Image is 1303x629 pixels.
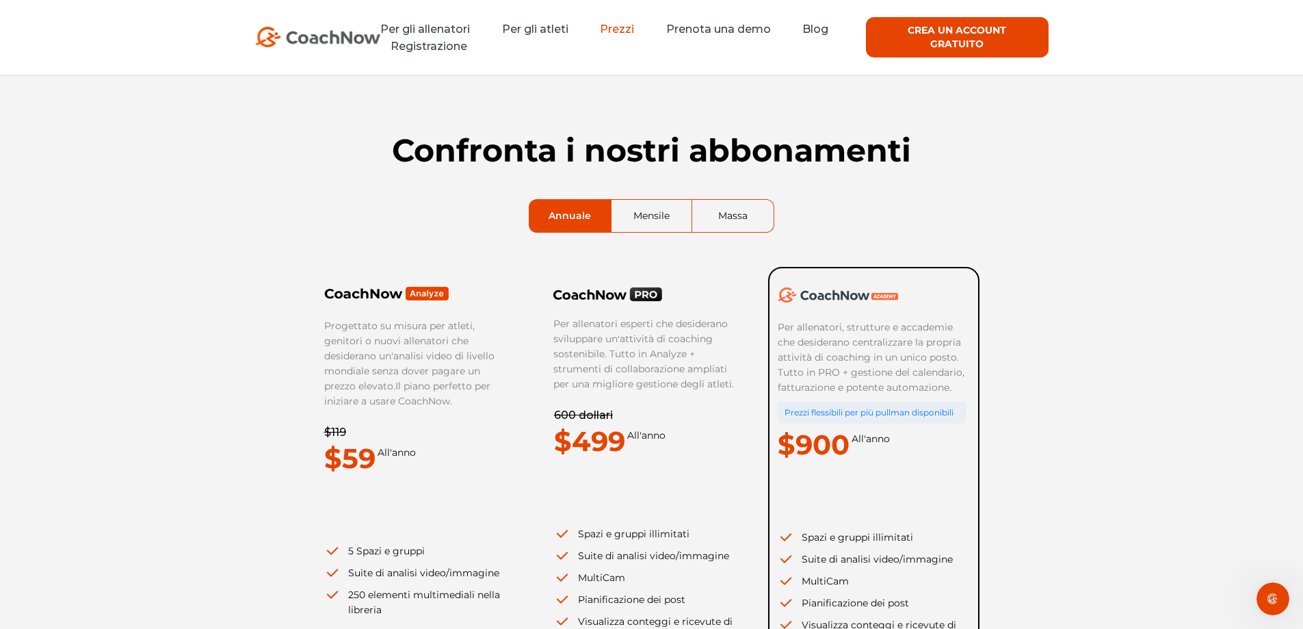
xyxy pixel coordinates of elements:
font: All'anno [852,433,890,445]
font: Confronta i nostri abbonamenti [392,131,911,170]
font: Mensile [633,209,670,222]
font: MultiCam [578,572,625,584]
font: All'anno [627,429,666,441]
font: Il piano perfetto per iniziare a usare CoachNow. [324,380,490,407]
font: All'anno [378,446,416,459]
font: Spazi e gruppi illimitati [802,531,913,543]
font: Pianificazione dei post [802,597,909,609]
font: Massa [718,209,748,222]
font: 5 Spazi e gruppi [348,545,425,557]
font: $900 [778,428,850,461]
a: Per gli allenatori [380,23,470,36]
font: $119 [324,426,346,439]
a: Prenota una demo [666,23,771,36]
font: Prezzi flessibili per più pullman disponibili [785,407,953,418]
font: 250 elementi multimediali nella libreria [348,589,500,616]
font: Annuale [549,209,591,222]
font: 600 dollari [554,409,613,422]
font: Pianificazione dei post [578,593,685,606]
a: Per gli atleti [502,23,568,36]
font: Suite di analisi video/immagine [802,553,953,565]
a: Blog [802,23,828,36]
a: Mensile [611,200,692,232]
a: CREA UN ACCOUNT GRATUITO [866,17,1048,57]
a: Prezzi [600,23,634,36]
img: CoachNow PRO Logo Nero [553,287,663,302]
font: Per allenatori esperti che desiderano sviluppare un'attività di coaching sostenibile. Tutto in An... [553,318,734,390]
font: Suite di analisi video/immagine [348,567,499,579]
font: Spazi e gruppi illimitati [578,528,689,540]
iframe: Chat intercom in diretta [1256,582,1289,615]
font: Per allenatori, strutture e accademie che desiderano centralizzare la propria attività di coachin... [778,321,964,394]
font: $59 [324,441,376,475]
iframe: CTA incorporato [554,480,725,509]
font: Suite di analisi video/immagine [578,550,729,562]
font: $499 [554,424,625,458]
a: Massa [692,200,774,232]
iframe: CTA incorporato [324,497,495,526]
a: Registrazione [391,40,467,53]
img: Telaio [324,286,449,301]
a: Annuale [529,200,611,232]
iframe: CTA incorporato [778,483,949,513]
img: Logo CoachNow [255,27,380,47]
font: MultiCam [802,575,849,587]
font: Progettato su misura per atleti, genitori o nuovi allenatori che desiderano un'analisi video di l... [324,320,495,392]
font: CREA UN ACCOUNT GRATUITO [908,24,1006,50]
img: Logo dell'Accademia CoachNow [778,287,898,303]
